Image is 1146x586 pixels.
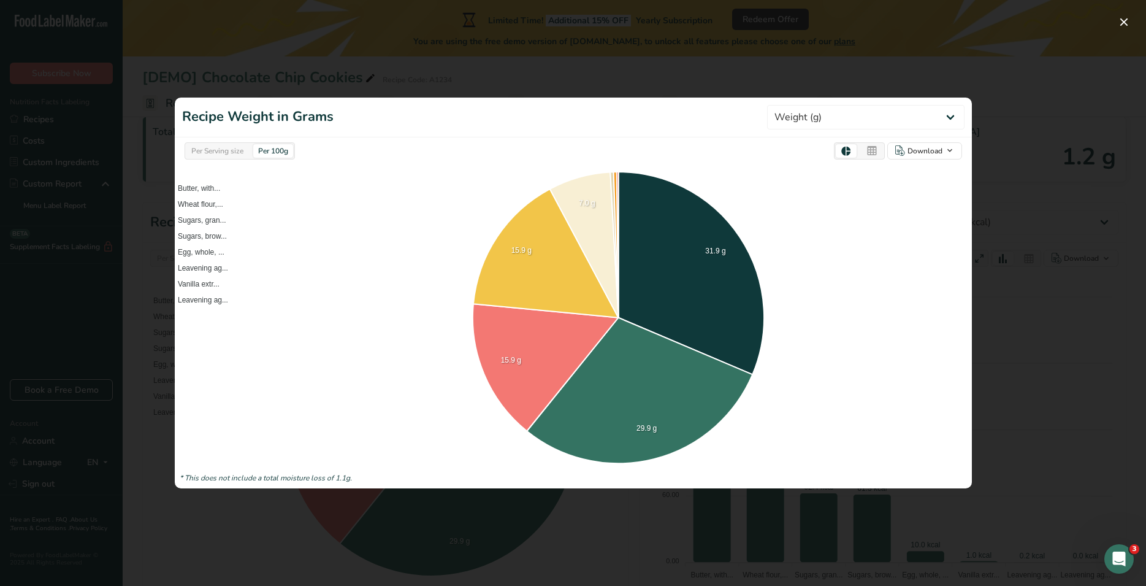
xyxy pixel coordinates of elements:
div: Per 100g [253,144,293,158]
span: 3 [1129,544,1139,554]
button: Download [887,142,962,160]
div: * This does not include a total moisture loss of 1.1g. [180,472,972,484]
span: Leavening ag... [169,296,228,304]
span: Leavening ag... [169,264,228,272]
span: Sugars, brow... [169,232,227,241]
div: Per Serving size [186,144,248,158]
span: Wheat flour,... [169,200,223,209]
h1: Recipe Weight in Grams [182,107,334,127]
div: Download [907,145,942,156]
span: Butter, with... [169,184,220,193]
span: Egg, whole, ... [169,248,224,256]
span: Vanilla extr... [169,280,220,288]
iframe: Intercom live chat [1104,544,1134,574]
span: Sugars, gran... [169,216,226,225]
